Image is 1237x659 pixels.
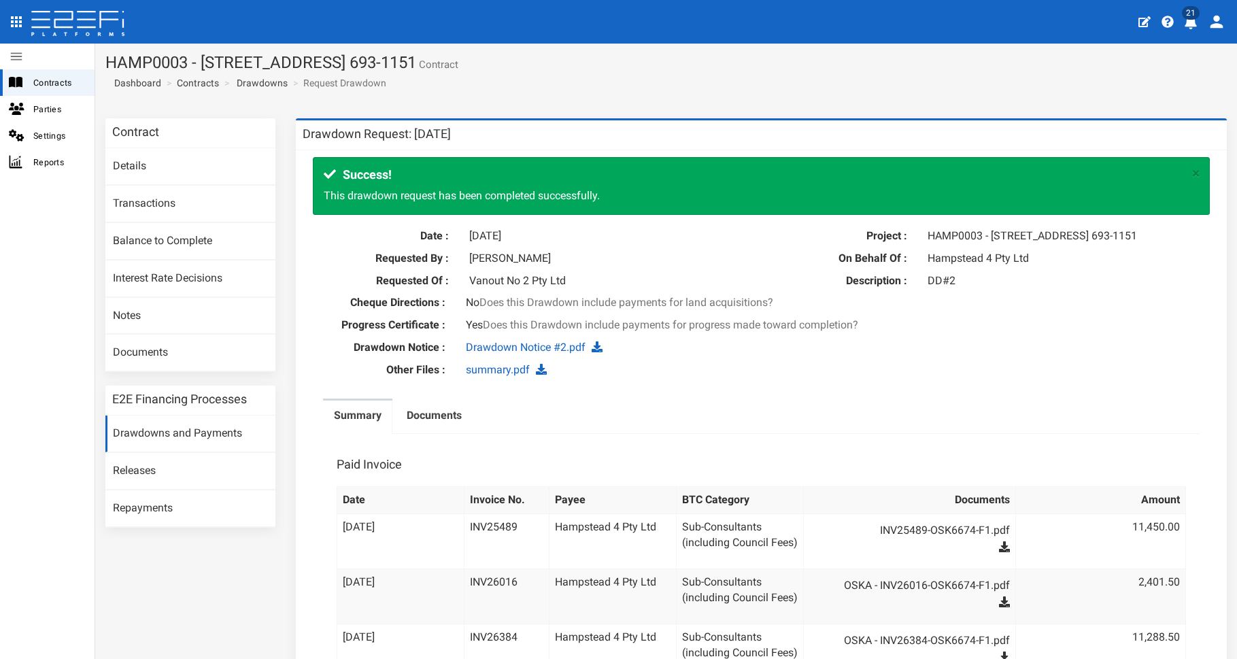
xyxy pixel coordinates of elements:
[337,569,464,624] td: [DATE]
[290,76,386,90] li: Request Drawdown
[324,168,1185,182] h4: Success!
[917,229,1210,244] div: HAMP0003 - [STREET_ADDRESS] 693-1151
[1016,569,1186,624] td: 2,401.50
[459,273,751,289] div: Vanout No 2 Pty Ltd
[337,458,402,471] h3: Paid Invoice
[105,260,275,297] a: Interest Rate Decisions
[337,514,464,569] td: [DATE]
[456,318,1067,333] div: Yes
[105,416,275,452] a: Drawdowns and Payments
[479,296,773,309] span: Does this Drawdown include payments for land acquisitions?
[549,487,676,514] th: Payee
[771,273,917,289] label: Description :
[1016,514,1186,569] td: 11,450.00
[407,408,462,424] label: Documents
[105,223,275,260] a: Balance to Complete
[109,78,161,88] span: Dashboard
[237,76,288,90] a: Drawdowns
[105,453,275,490] a: Releases
[917,251,1210,267] div: Hampstead 4 Pty Ltd
[105,335,275,371] a: Documents
[105,298,275,335] a: Notes
[105,54,1227,71] h1: HAMP0003 - [STREET_ADDRESS] 693-1151
[771,251,917,267] label: On Behalf Of :
[823,630,1010,652] a: OSKA - INV26384-OSK6674-F1.pdf
[823,520,1010,541] a: INV25489-OSK6674-F1.pdf
[33,154,84,170] span: Reports
[677,514,804,569] td: Sub-Consultants (including Council Fees)
[303,318,456,333] label: Progress Certificate :
[416,60,458,70] small: Contract
[464,487,549,514] th: Invoice No.
[303,362,456,378] label: Other Files :
[1192,167,1200,181] button: ×
[337,487,464,514] th: Date
[112,126,159,138] h3: Contract
[105,148,275,185] a: Details
[1016,487,1186,514] th: Amount
[396,401,473,435] a: Documents
[105,490,275,527] a: Repayments
[459,251,751,267] div: [PERSON_NAME]
[549,514,676,569] td: Hampstead 4 Pty Ltd
[105,186,275,222] a: Transactions
[677,569,804,624] td: Sub-Consultants (including Council Fees)
[313,157,1210,215] div: This drawdown request has been completed successfully.
[464,514,549,569] td: INV25489
[313,229,459,244] label: Date :
[483,318,858,331] span: Does this Drawdown include payments for progress made toward completion?
[771,229,917,244] label: Project :
[466,341,586,354] a: Drawdown Notice #2.pdf
[33,128,84,143] span: Settings
[677,487,804,514] th: BTC Category
[334,408,382,424] label: Summary
[303,295,456,311] label: Cheque Directions :
[109,76,161,90] a: Dashboard
[549,569,676,624] td: Hampstead 4 Pty Ltd
[313,251,459,267] label: Requested By :
[456,295,1067,311] div: No
[112,393,247,405] h3: E2E Financing Processes
[323,401,392,435] a: Summary
[303,128,451,140] h3: Drawdown Request: [DATE]
[33,101,84,117] span: Parties
[303,340,456,356] label: Drawdown Notice :
[459,229,751,244] div: [DATE]
[313,273,459,289] label: Requested Of :
[464,569,549,624] td: INV26016
[917,273,1210,289] div: DD#2
[804,487,1016,514] th: Documents
[177,76,219,90] a: Contracts
[823,575,1010,596] a: OSKA - INV26016-OSK6674-F1.pdf
[33,75,84,90] span: Contracts
[466,363,530,376] a: summary.pdf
